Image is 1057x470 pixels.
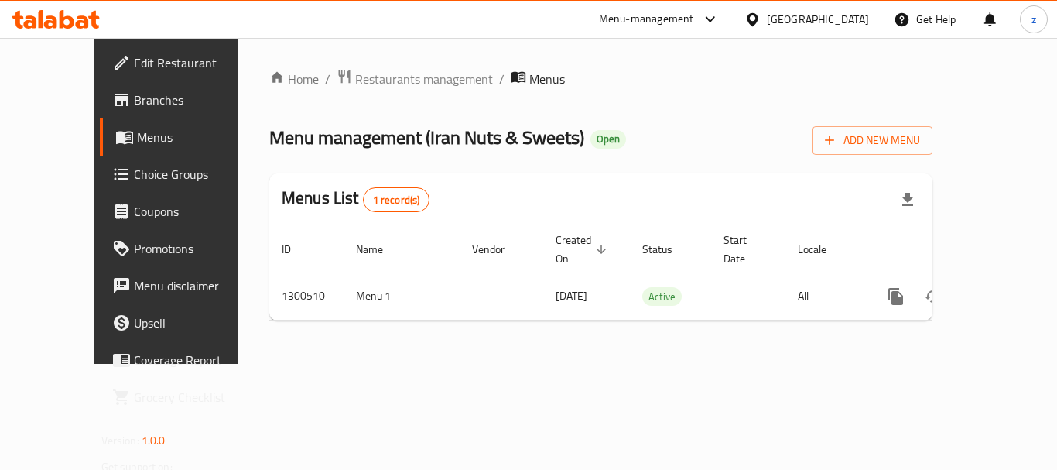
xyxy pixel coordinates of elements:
[269,70,319,88] a: Home
[134,351,258,369] span: Coverage Report
[344,273,460,320] td: Menu 1
[325,70,330,88] li: /
[100,81,270,118] a: Branches
[134,388,258,407] span: Grocery Checklist
[100,267,270,304] a: Menu disclaimer
[364,193,429,208] span: 1 record(s)
[137,128,258,146] span: Menus
[100,193,270,230] a: Coupons
[134,53,258,72] span: Edit Restaurant
[101,431,139,451] span: Version:
[134,165,258,184] span: Choice Groups
[723,231,767,268] span: Start Date
[642,288,682,306] span: Active
[100,118,270,156] a: Menus
[1031,11,1036,28] span: z
[642,240,693,259] span: Status
[865,226,1038,273] th: Actions
[472,240,525,259] span: Vendor
[269,226,1038,321] table: enhanced table
[915,278,952,315] button: Change Status
[599,10,694,29] div: Menu-management
[269,69,932,89] nav: breadcrumb
[355,70,493,88] span: Restaurants management
[134,202,258,221] span: Coupons
[282,240,311,259] span: ID
[100,304,270,341] a: Upsell
[889,181,926,218] div: Export file
[337,69,493,89] a: Restaurants management
[142,431,166,451] span: 1.0.0
[785,273,865,320] td: All
[100,379,270,416] a: Grocery Checklist
[825,131,920,150] span: Add New Menu
[812,126,932,155] button: Add New Menu
[711,273,785,320] td: -
[269,120,584,155] span: Menu management ( Iran Nuts & Sweets )
[767,11,869,28] div: [GEOGRAPHIC_DATA]
[363,187,430,212] div: Total records count
[590,130,626,149] div: Open
[499,70,505,88] li: /
[269,273,344,320] td: 1300510
[556,231,611,268] span: Created On
[100,44,270,81] a: Edit Restaurant
[798,240,847,259] span: Locale
[556,286,587,306] span: [DATE]
[590,132,626,146] span: Open
[877,278,915,315] button: more
[642,287,682,306] div: Active
[134,314,258,332] span: Upsell
[529,70,565,88] span: Menus
[356,240,403,259] span: Name
[100,341,270,379] a: Coverage Report
[134,91,258,109] span: Branches
[134,239,258,258] span: Promotions
[282,187,429,212] h2: Menus List
[134,276,258,295] span: Menu disclaimer
[100,156,270,193] a: Choice Groups
[100,230,270,267] a: Promotions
